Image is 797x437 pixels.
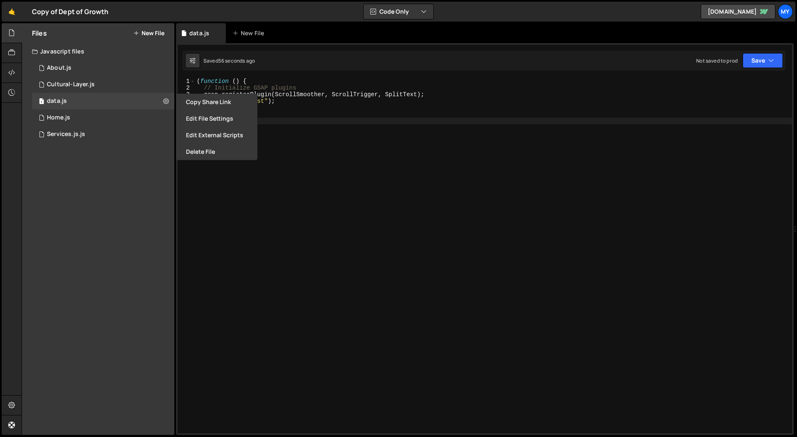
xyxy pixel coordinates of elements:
[32,126,174,143] div: 6964/13936.js
[39,99,44,105] span: 1
[743,53,783,68] button: Save
[176,110,257,127] button: Edit File Settings
[176,94,257,110] button: Copy share link
[47,97,67,105] div: data.js
[178,85,195,91] div: 2
[32,29,47,38] h2: Files
[22,43,174,60] div: Javascript files
[696,57,738,64] div: Not saved to prod
[364,4,433,19] button: Code Only
[32,109,174,126] div: 6964/13448.js
[47,114,70,121] div: Home.js
[32,7,109,17] div: Copy of Dept of Growth
[203,57,255,64] div: Saved
[232,29,267,37] div: New File
[218,57,255,64] div: 56 seconds ago
[778,4,793,19] a: My
[178,78,195,85] div: 1
[701,4,775,19] a: [DOMAIN_NAME]
[32,76,174,93] div: 6964/13944.js
[32,93,174,109] div: data.js
[32,60,174,76] div: 6964/14018.js
[178,91,195,98] div: 3
[189,29,209,37] div: data.js
[47,64,71,72] div: About.js
[47,131,85,138] div: Services.js.js
[2,2,22,22] a: 🤙
[133,30,164,36] button: New File
[176,127,257,143] button: Edit External Scripts
[176,143,257,160] button: Delete File
[47,81,95,88] div: Cultural-Layer.js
